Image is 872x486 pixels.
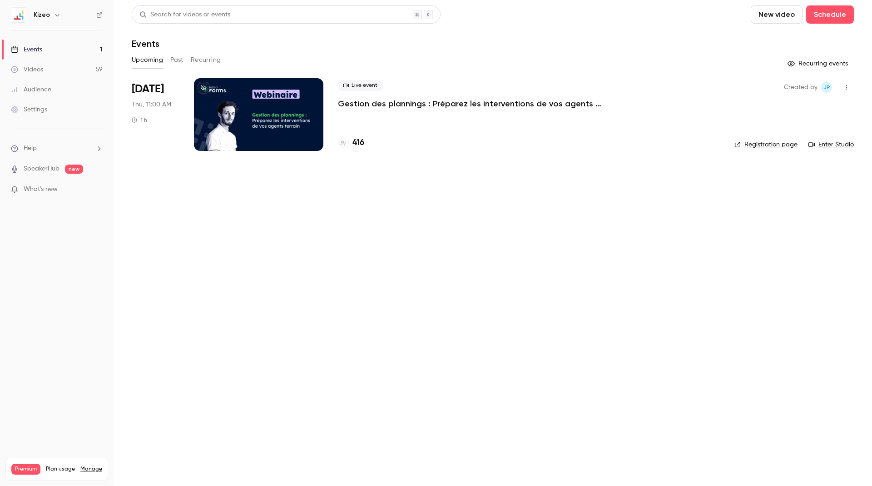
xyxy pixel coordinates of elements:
div: 1 h [132,116,147,124]
a: Manage [80,466,102,473]
a: Registration page [734,140,798,149]
button: Past [170,53,183,67]
div: Videos [11,65,43,74]
button: Recurring events [783,56,854,71]
div: Search for videos or events [139,10,230,20]
li: help-dropdown-opener [11,144,103,153]
span: Thu, 11:00 AM [132,100,171,109]
a: Enter Studio [808,140,854,149]
a: Gestion des plannings : Préparez les interventions de vos agents terrain [338,98,610,109]
span: [DATE] [132,82,164,96]
a: 416 [338,137,364,149]
img: Kizeo [11,8,26,22]
h4: 416 [352,137,364,149]
span: JP [823,82,830,93]
div: Audience [11,85,51,94]
h1: Events [132,38,159,49]
a: SpeakerHub [24,164,59,174]
button: Upcoming [132,53,163,67]
span: new [65,165,83,174]
span: Premium [11,464,40,475]
span: Jessé Paffrath Andreatta [821,82,832,93]
button: New video [751,5,803,24]
button: Schedule [806,5,854,24]
span: Plan usage [46,466,75,473]
div: Oct 16 Thu, 11:00 AM (Europe/Paris) [132,78,179,151]
div: Events [11,45,42,54]
h6: Kizeo [34,10,50,20]
span: Created by [784,82,817,93]
span: What's new [24,185,58,194]
iframe: Noticeable Trigger [92,185,103,194]
span: Help [24,144,37,153]
span: Live event [338,80,383,91]
button: Recurring [191,53,221,67]
div: Settings [11,105,47,114]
